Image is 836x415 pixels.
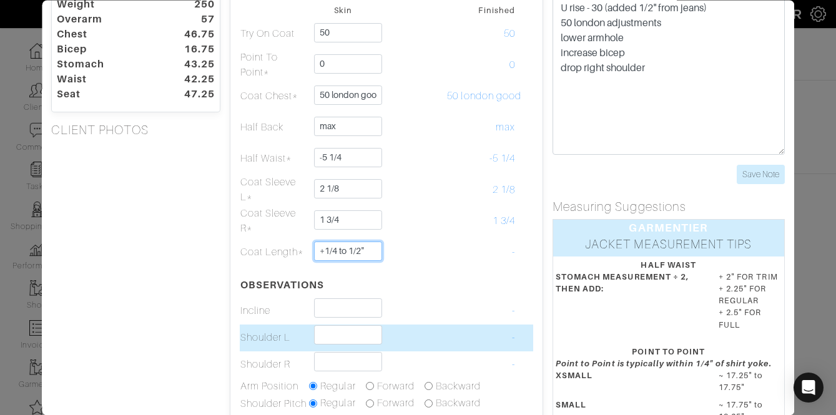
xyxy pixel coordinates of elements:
h5: CLIENT PHOTOS [51,122,220,137]
dt: Waist [47,72,165,87]
label: Regular [321,379,356,394]
dt: 42.25 [165,72,224,87]
dt: STOMACH MEASUREMENT ÷ 2, THEN ADD: [546,271,709,336]
label: Backward [436,379,481,394]
td: Point To Point* [240,49,309,81]
td: Shoulder L [240,325,309,351]
dt: Chest [47,27,165,42]
td: Coat Chest* [240,81,309,112]
h5: Measuring Suggestions [553,199,785,214]
dt: 46.75 [165,27,224,42]
td: Try On Coat [240,18,309,49]
span: - [512,359,515,371]
span: 1 3/4 [493,215,515,227]
span: -5 1/4 [489,153,515,164]
span: 0 [509,59,515,71]
dt: Stomach [47,57,165,72]
dt: Seat [47,87,165,102]
td: Coat Sleeve L* [240,174,309,205]
label: Forward [377,379,415,394]
span: 50 [504,28,515,39]
dd: ~ 17.25" to 17.75" [709,370,791,394]
dt: Bicep [47,42,165,57]
span: - [512,247,515,258]
div: POINT TO POINT [556,346,782,358]
small: Finished [479,6,515,15]
div: Open Intercom Messenger [794,373,824,403]
em: Point to Point is typically within 1/4" of shirt yoke. [556,359,772,369]
label: Forward [377,396,415,411]
input: Save Note [737,165,785,184]
span: 50 london good [448,90,522,102]
td: Shoulder Pitch [240,396,309,413]
small: Skin [334,6,352,15]
td: Half Waist* [240,143,309,174]
div: GARMENTIER [553,220,784,236]
label: Backward [436,396,481,411]
dt: 43.25 [165,57,224,72]
td: Arm Position [240,378,309,396]
th: OBSERVATIONS [240,268,309,298]
td: Coat Length* [240,237,309,268]
div: HALF WAIST [556,259,782,271]
span: - [512,333,515,344]
td: Incline [240,298,309,325]
div: JACKET MEASUREMENT TIPS [553,236,784,256]
dt: XSMALL [546,370,709,399]
dd: + 2" FOR TRIM + 2.25" FOR REGULAR + 2.5" FOR FULL [709,271,791,331]
dt: 57 [165,12,224,27]
dt: Overarm [47,12,165,27]
span: - [512,306,515,317]
td: Coat Sleeve R* [240,205,309,237]
dt: 47.25 [165,87,224,102]
td: Shoulder R [240,351,309,378]
span: max [496,122,515,133]
dt: 16.75 [165,42,224,57]
td: Half Back [240,112,309,143]
label: Regular [321,396,356,411]
span: 2 1/8 [493,184,515,195]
